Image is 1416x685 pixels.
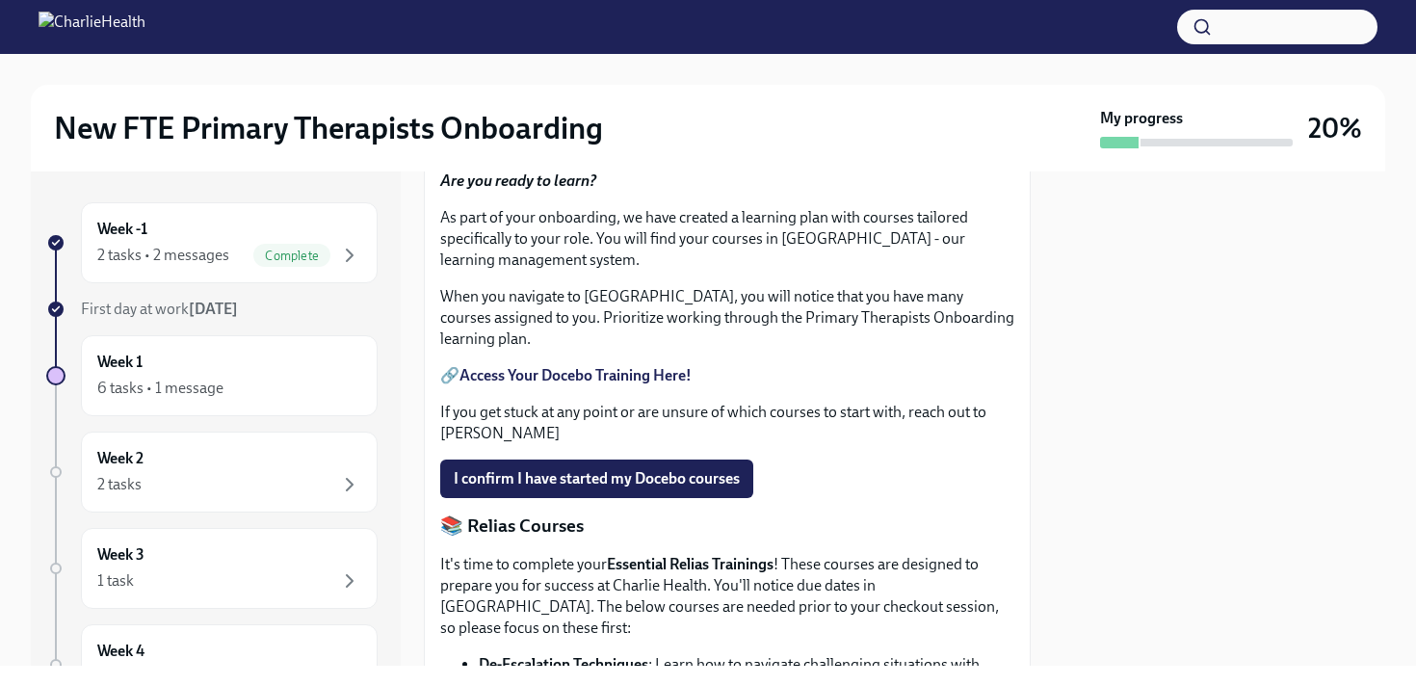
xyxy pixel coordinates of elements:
p: 📚 Relias Courses [440,514,1014,539]
h6: Week 3 [97,544,144,566]
h3: 20% [1308,111,1362,145]
strong: My progress [1100,108,1183,129]
h6: Week 4 [97,641,144,662]
span: I confirm I have started my Docebo courses [454,469,740,488]
h6: Week 1 [97,352,143,373]
a: Week 22 tasks [46,432,378,513]
strong: Essential Relias Trainings [607,555,774,573]
a: Access Your Docebo Training Here! [459,366,692,384]
h6: Week -1 [97,219,147,240]
h2: New FTE Primary Therapists Onboarding [54,109,603,147]
strong: De-Escalation Techniques [479,655,648,673]
p: It's time to complete your ! These courses are designed to prepare you for success at Charlie Hea... [440,554,1014,639]
p: 🔗 [440,365,1014,386]
strong: Are you ready to learn? [440,171,596,190]
div: 2 tasks [97,474,142,495]
a: Week -12 tasks • 2 messagesComplete [46,202,378,283]
img: CharlieHealth [39,12,145,42]
p: If you get stuck at any point or are unsure of which courses to start with, reach out to [PERSON_... [440,402,1014,444]
a: First day at work[DATE] [46,299,378,320]
div: 1 task [97,570,134,592]
a: Week 16 tasks • 1 message [46,335,378,416]
p: When you navigate to [GEOGRAPHIC_DATA], you will notice that you have many courses assigned to yo... [440,286,1014,350]
span: Complete [253,249,330,263]
div: 6 tasks • 1 message [97,378,223,399]
button: I confirm I have started my Docebo courses [440,460,753,498]
p: As part of your onboarding, we have created a learning plan with courses tailored specifically to... [440,207,1014,271]
a: Week 31 task [46,528,378,609]
strong: [DATE] [189,300,238,318]
div: 2 tasks • 2 messages [97,245,229,266]
span: First day at work [81,300,238,318]
h6: Week 2 [97,448,144,469]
